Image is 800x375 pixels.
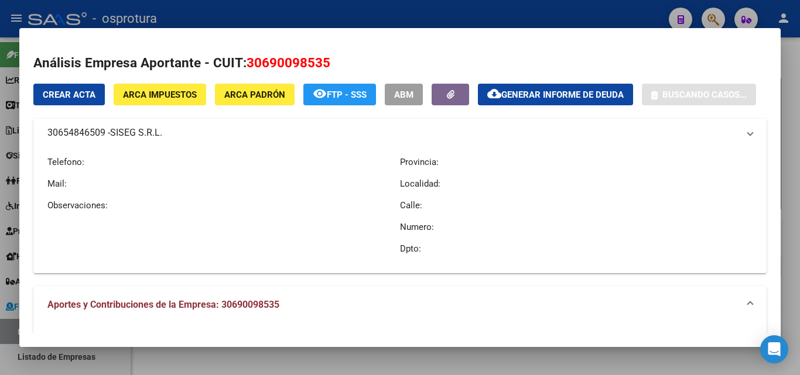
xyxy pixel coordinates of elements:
[215,84,295,105] button: ARCA Padrón
[43,90,95,100] span: Crear Acta
[33,324,767,355] div: Aportes y Contribuciones de la Empresa: 30690098535
[114,84,206,105] button: ARCA Impuestos
[47,156,400,168] p: Telefono:
[33,53,767,73] h2: Análisis Empresa Aportante - CUIT:
[110,126,162,140] span: SISEG S.R.L.
[224,90,285,100] span: ARCA Padrón
[303,84,376,105] button: FTP - SSS
[385,84,423,105] button: ABM
[394,90,413,100] span: ABM
[478,84,633,105] button: Generar informe de deuda
[327,90,367,100] span: FTP - SSS
[642,84,756,105] button: Buscando casos...
[501,90,624,100] span: Generar informe de deuda
[47,199,400,212] p: Observaciones:
[123,90,197,100] span: ARCA Impuestos
[662,90,747,100] span: Buscando casos...
[33,84,105,105] button: Crear Acta
[400,221,753,233] p: Numero:
[47,299,279,310] span: Aportes y Contribuciones de la Empresa: 30690098535
[400,199,753,212] p: Calle:
[760,335,788,363] div: Open Intercom Messenger
[33,147,767,273] div: 30654846509 -SISEG S.R.L.
[247,55,330,70] span: 30690098535
[487,87,501,101] mat-icon: cloud_download
[47,177,400,190] p: Mail:
[33,286,767,324] mat-expansion-panel-header: Aportes y Contribuciones de la Empresa: 30690098535
[400,242,753,255] p: Dpto:
[400,177,753,190] p: Localidad:
[313,87,327,101] mat-icon: remove_red_eye
[400,156,753,168] p: Provincia:
[47,126,739,140] mat-panel-title: 30654846509 -
[33,119,767,147] mat-expansion-panel-header: 30654846509 -SISEG S.R.L.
